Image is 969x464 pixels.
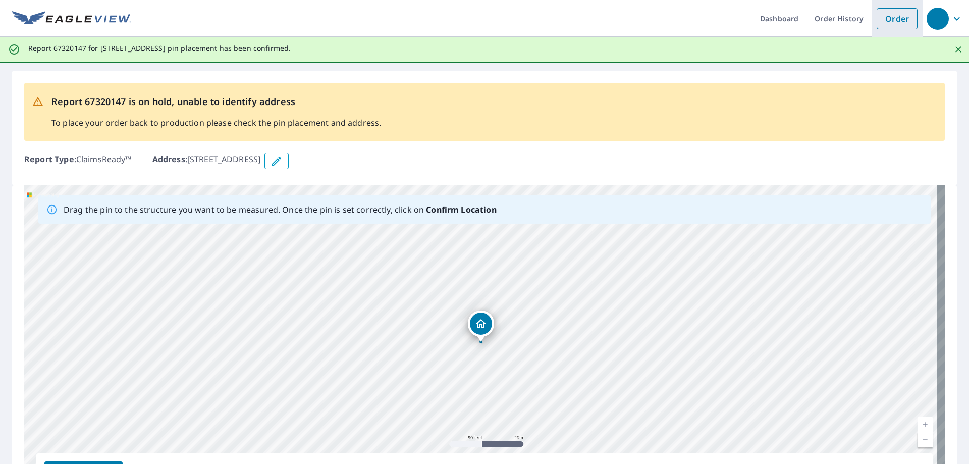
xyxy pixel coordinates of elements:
p: Drag the pin to the structure you want to be measured. Once the pin is set correctly, click on [64,203,497,216]
p: : [STREET_ADDRESS] [152,153,261,169]
div: Dropped pin, building 1, Residential property, 2456 County Road 16 White Deer, TX 79097 [468,311,494,342]
img: EV Logo [12,11,131,26]
b: Address [152,153,185,165]
a: Current Level 19, Zoom In [918,417,933,432]
a: Order [877,8,918,29]
b: Report Type [24,153,74,165]
p: To place your order back to production please check the pin placement and address. [51,117,381,129]
p: Report 67320147 for [STREET_ADDRESS] pin placement has been confirmed. [28,44,291,53]
p: : ClaimsReady™ [24,153,132,169]
b: Confirm Location [426,204,496,215]
a: Current Level 19, Zoom Out [918,432,933,447]
button: Close [952,43,965,56]
p: Report 67320147 is on hold, unable to identify address [51,95,381,109]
